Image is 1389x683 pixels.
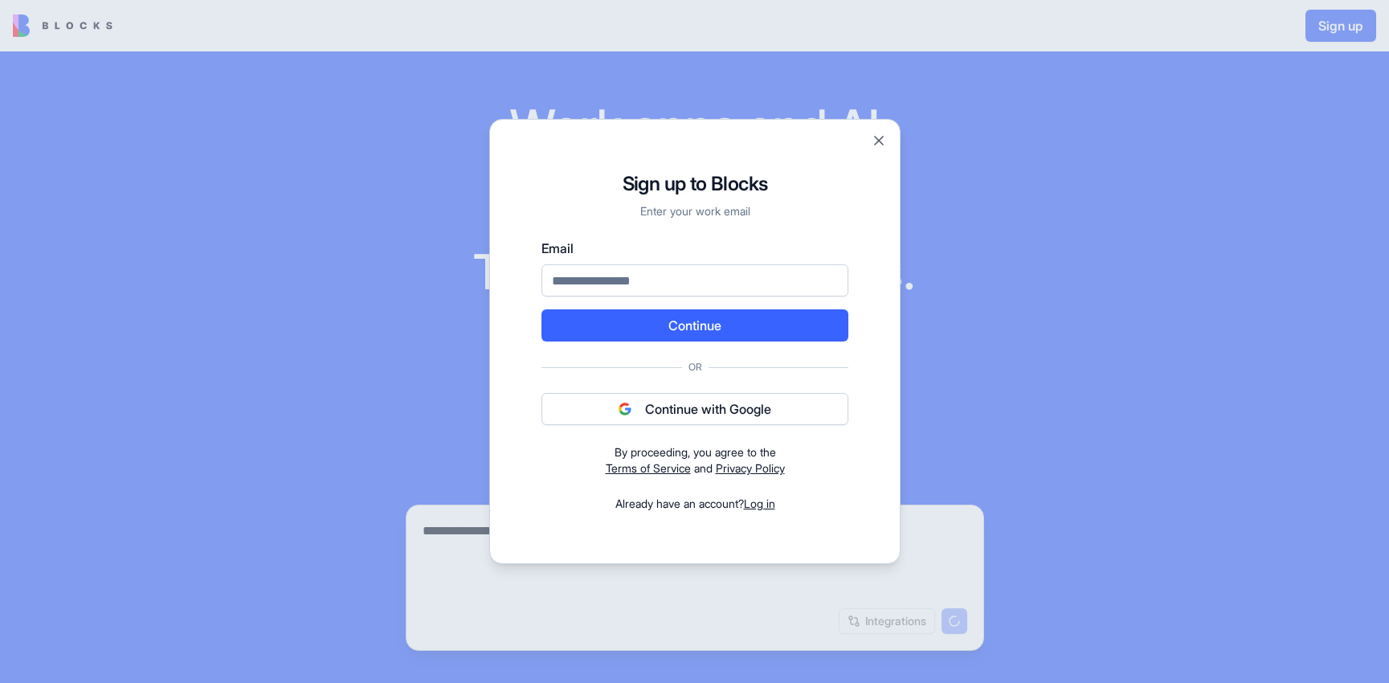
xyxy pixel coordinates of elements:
div: Already have an account? [541,496,848,512]
div: By proceeding, you agree to the [541,444,848,460]
img: google logo [619,403,631,415]
a: Log in [743,497,774,510]
button: Continue [541,309,848,341]
a: Terms of Service [605,461,690,475]
span: Or [681,361,708,374]
p: Enter your work email [541,203,848,219]
h1: Sign up to Blocks [541,171,848,197]
button: Close [871,133,887,149]
button: Continue with Google [541,393,848,425]
div: and [541,444,848,476]
a: Privacy Policy [715,461,784,475]
label: Email [541,239,848,258]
